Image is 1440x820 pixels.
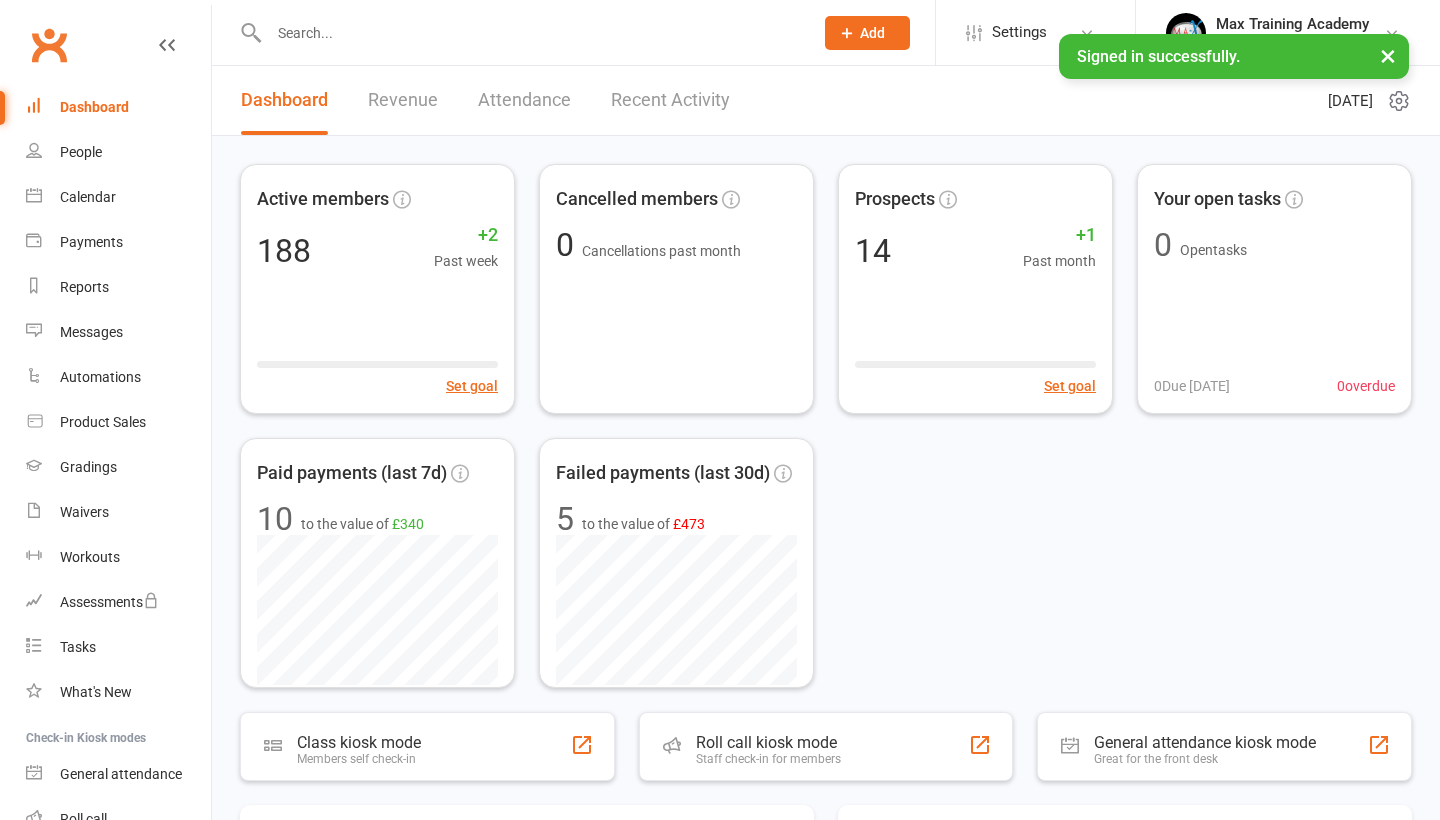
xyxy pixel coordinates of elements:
[60,549,120,565] div: Workouts
[392,516,424,532] span: £340
[434,221,498,250] span: +2
[556,185,718,214] span: Cancelled members
[556,503,574,535] div: 5
[582,243,741,259] span: Cancellations past month
[26,265,211,310] a: Reports
[301,513,424,535] span: to the value of
[1023,221,1096,250] span: +1
[556,459,770,488] span: Failed payments (last 30d)
[257,459,447,488] span: Paid payments (last 7d)
[1094,733,1316,752] div: General attendance kiosk mode
[860,25,885,41] span: Add
[26,535,211,580] a: Workouts
[26,175,211,220] a: Calendar
[26,220,211,265] a: Payments
[434,250,498,272] span: Past week
[60,594,159,610] div: Assessments
[60,324,123,340] div: Messages
[263,19,799,47] input: Search...
[60,504,109,520] div: Waivers
[26,625,211,670] a: Tasks
[1166,13,1206,53] img: thumb_image1759524215.png
[297,752,421,766] div: Members self check-in
[60,234,123,250] div: Payments
[1077,47,1240,66] span: Signed in successfully.
[26,400,211,445] a: Product Sales
[1328,89,1373,113] span: [DATE]
[26,445,211,490] a: Gradings
[60,189,116,205] div: Calendar
[26,355,211,400] a: Automations
[1216,33,1384,51] div: MAX Training Academy Ltd
[257,503,293,535] div: 10
[1044,375,1096,397] button: Set goal
[60,684,132,700] div: What's New
[60,459,117,475] div: Gradings
[257,185,389,214] span: Active members
[855,235,891,267] div: 14
[60,369,141,385] div: Automations
[446,375,498,397] button: Set goal
[855,185,935,214] span: Prospects
[241,66,328,135] a: Dashboard
[611,66,730,135] a: Recent Activity
[992,10,1047,55] span: Settings
[1023,250,1096,272] span: Past month
[696,752,841,766] div: Staff check-in for members
[582,513,705,535] span: to the value of
[60,279,109,295] div: Reports
[60,639,96,655] div: Tasks
[1154,229,1172,261] div: 0
[1370,34,1406,77] button: ×
[696,733,841,752] div: Roll call kiosk mode
[556,226,582,264] span: 0
[1180,242,1247,258] span: Open tasks
[26,580,211,625] a: Assessments
[26,490,211,535] a: Waivers
[60,99,129,115] div: Dashboard
[1094,752,1316,766] div: Great for the front desk
[673,516,705,532] span: £473
[257,235,311,267] div: 188
[24,20,74,70] a: Clubworx
[368,66,438,135] a: Revenue
[1337,375,1395,397] span: 0 overdue
[297,733,421,752] div: Class kiosk mode
[60,144,102,160] div: People
[26,752,211,797] a: General attendance kiosk mode
[26,130,211,175] a: People
[26,85,211,130] a: Dashboard
[60,766,182,782] div: General attendance
[478,66,571,135] a: Attendance
[825,16,910,50] button: Add
[26,670,211,715] a: What's New
[1154,375,1230,397] span: 0 Due [DATE]
[1154,185,1281,214] span: Your open tasks
[60,414,146,430] div: Product Sales
[26,310,211,355] a: Messages
[1216,15,1384,33] div: Max Training Academy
